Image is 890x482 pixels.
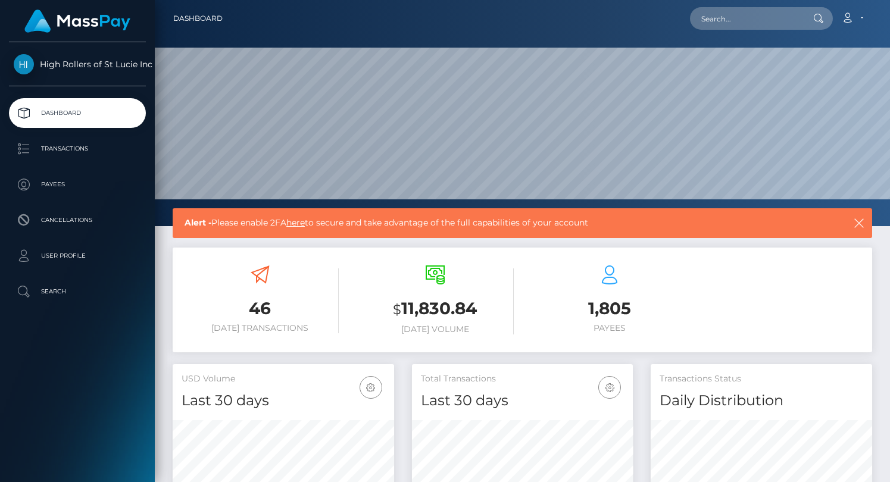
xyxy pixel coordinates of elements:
a: Dashboard [173,6,223,31]
img: MassPay Logo [24,10,130,33]
a: Search [9,277,146,306]
h5: USD Volume [182,373,385,385]
h4: Last 30 days [421,390,624,411]
a: Transactions [9,134,146,164]
b: Alert - [185,217,211,228]
h3: 1,805 [532,297,689,320]
h5: Total Transactions [421,373,624,385]
span: Please enable 2FA to secure and take advantage of the full capabilities of your account [185,217,786,229]
h6: Payees [532,323,689,333]
span: High Rollers of St Lucie Inc [9,59,146,70]
h4: Last 30 days [182,390,385,411]
p: Cancellations [14,211,141,229]
a: User Profile [9,241,146,271]
h4: Daily Distribution [660,390,863,411]
p: Transactions [14,140,141,158]
a: Dashboard [9,98,146,128]
input: Search... [690,7,802,30]
h5: Transactions Status [660,373,863,385]
h6: [DATE] Transactions [182,323,339,333]
p: Dashboard [14,104,141,122]
h3: 46 [182,297,339,320]
h6: [DATE] Volume [357,324,514,334]
img: High Rollers of St Lucie Inc [14,54,34,74]
a: here [286,217,305,228]
p: User Profile [14,247,141,265]
p: Search [14,283,141,301]
p: Payees [14,176,141,193]
h3: 11,830.84 [357,297,514,321]
a: Payees [9,170,146,199]
small: $ [393,301,401,318]
a: Cancellations [9,205,146,235]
